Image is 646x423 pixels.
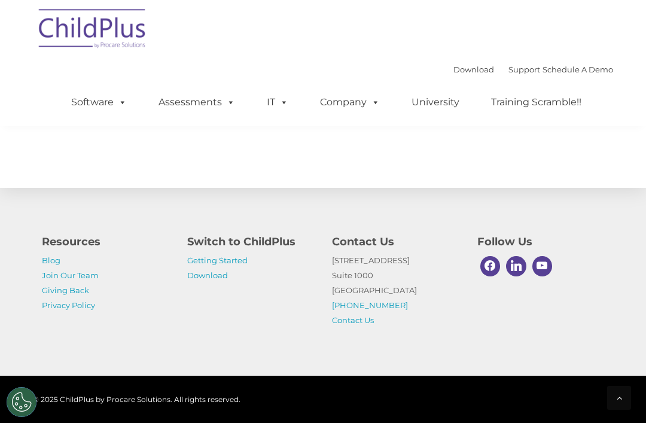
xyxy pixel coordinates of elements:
[59,90,139,114] a: Software
[255,90,300,114] a: IT
[33,1,153,60] img: ChildPlus by Procare Solutions
[187,233,315,250] h4: Switch to ChildPlus
[42,300,95,310] a: Privacy Policy
[7,387,36,417] button: Cookies Settings
[479,90,593,114] a: Training Scramble!!
[42,270,99,280] a: Join Our Team
[332,253,459,328] p: [STREET_ADDRESS] Suite 1000 [GEOGRAPHIC_DATA]
[187,255,248,265] a: Getting Started
[308,90,392,114] a: Company
[42,233,169,250] h4: Resources
[400,90,471,114] a: University
[477,233,605,250] h4: Follow Us
[42,285,89,295] a: Giving Back
[508,65,540,74] a: Support
[332,315,374,325] a: Contact Us
[503,253,529,279] a: Linkedin
[543,65,613,74] a: Schedule A Demo
[332,300,408,310] a: [PHONE_NUMBER]
[477,253,504,279] a: Facebook
[42,255,60,265] a: Blog
[453,65,613,74] font: |
[529,253,556,279] a: Youtube
[33,395,240,404] span: © 2025 ChildPlus by Procare Solutions. All rights reserved.
[453,65,494,74] a: Download
[187,270,228,280] a: Download
[147,90,247,114] a: Assessments
[332,233,459,250] h4: Contact Us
